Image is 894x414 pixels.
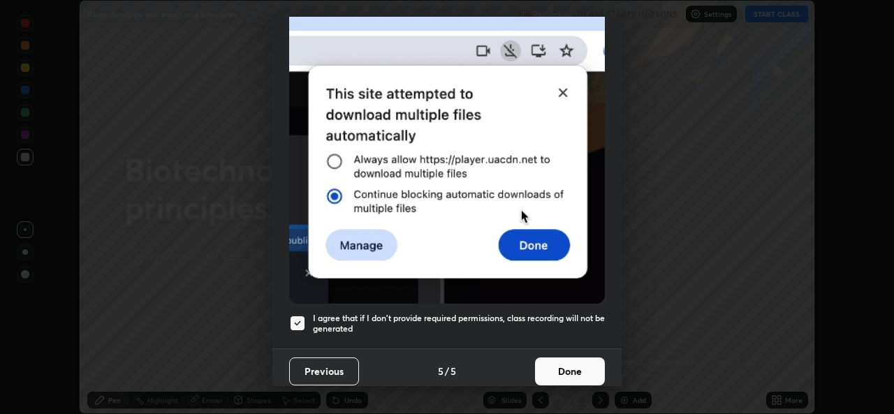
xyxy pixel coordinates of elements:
[313,313,605,334] h5: I agree that if I don't provide required permissions, class recording will not be generated
[289,357,359,385] button: Previous
[535,357,605,385] button: Done
[450,364,456,378] h4: 5
[445,364,449,378] h4: /
[438,364,444,378] h4: 5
